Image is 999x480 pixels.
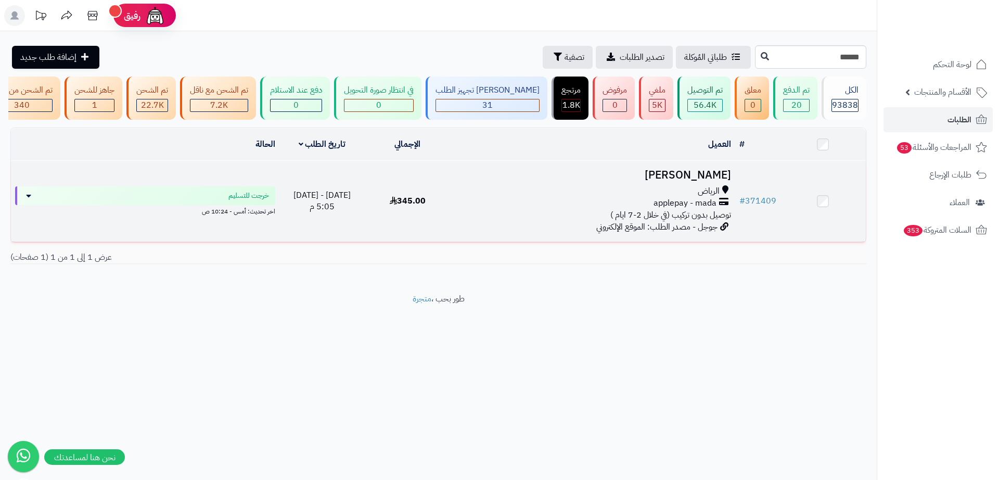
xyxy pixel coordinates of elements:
span: 0 [376,99,381,111]
div: 7223 [190,99,248,111]
a: الكل93838 [819,77,868,120]
a: طلباتي المُوكلة [676,46,751,69]
span: الطلبات [947,112,971,127]
span: 5K [652,99,662,111]
div: 1798 [562,99,580,111]
a: المراجعات والأسئلة53 [883,135,993,160]
div: مرفوض [603,84,627,96]
span: 345.00 [390,195,426,207]
div: تم التوصيل [687,84,723,96]
span: 7.2K [210,99,228,111]
div: الكل [831,84,859,96]
h3: [PERSON_NAME] [455,169,731,181]
span: 0 [612,99,618,111]
span: لوحة التحكم [933,57,971,72]
div: 0 [271,99,322,111]
span: الأقسام والمنتجات [914,85,971,99]
div: 4950 [649,99,665,111]
a: # [739,138,745,150]
div: ملغي [649,84,665,96]
a: تم التوصيل 56.4K [675,77,733,120]
div: تم الشحن [136,84,168,96]
span: إضافة طلب جديد [20,51,76,64]
a: العميل [708,138,731,150]
span: طلباتي المُوكلة [684,51,727,64]
a: مرتجع 1.8K [549,77,591,120]
div: دفع عند الاستلام [270,84,322,96]
span: 20 [791,99,802,111]
a: دفع عند الاستلام 0 [258,77,332,120]
div: 20 [784,99,809,111]
a: تحديثات المنصة [28,5,54,29]
div: 0 [745,99,761,111]
span: 353 [904,225,923,236]
span: 93838 [832,99,858,111]
div: مرتجع [561,84,581,96]
span: توصيل بدون تركيب (في خلال 2-7 ايام ) [610,209,731,221]
span: 1 [92,99,97,111]
div: تم الشحن مع ناقل [190,84,248,96]
a: مرفوض 0 [591,77,637,120]
div: جاهز للشحن [74,84,114,96]
a: الطلبات [883,107,993,132]
div: اخر تحديث: أمس - 10:24 ص [15,205,275,216]
div: عرض 1 إلى 1 من 1 (1 صفحات) [3,251,439,263]
a: ملغي 5K [637,77,675,120]
a: طلبات الإرجاع [883,162,993,187]
span: تصدير الطلبات [620,51,664,64]
span: الرياض [698,185,720,197]
div: في انتظار صورة التحويل [344,84,414,96]
span: # [739,195,745,207]
span: 1.8K [562,99,580,111]
span: [DATE] - [DATE] 5:05 م [293,189,351,213]
span: جوجل - مصدر الطلب: الموقع الإلكتروني [596,221,718,233]
span: 0 [293,99,299,111]
div: 0 [344,99,413,111]
button: تصفية [543,46,593,69]
div: 31 [436,99,539,111]
a: تصدير الطلبات [596,46,673,69]
a: الإجمالي [394,138,420,150]
span: 340 [14,99,30,111]
span: المراجعات والأسئلة [896,140,971,155]
div: [PERSON_NAME] تجهيز الطلب [436,84,540,96]
span: خرجت للتسليم [228,191,269,201]
a: لوحة التحكم [883,52,993,77]
span: العملاء [950,195,970,210]
span: طلبات الإرجاع [929,168,971,182]
div: 0 [603,99,626,111]
a: تم الدفع 20 [771,77,819,120]
span: تصفية [565,51,584,64]
a: #371409 [739,195,776,207]
a: جاهز للشحن 1 [62,77,124,120]
a: تم الشحن 22.7K [124,77,178,120]
span: السلات المتروكة [903,223,971,237]
a: السلات المتروكة353 [883,218,993,243]
img: ai-face.png [145,5,165,26]
a: الحالة [255,138,275,150]
a: في انتظار صورة التحويل 0 [332,77,424,120]
span: 0 [750,99,755,111]
div: 56397 [688,99,722,111]
div: تم الدفع [783,84,810,96]
div: 1 [75,99,114,111]
a: إضافة طلب جديد [12,46,99,69]
span: applepay - mada [654,197,716,209]
a: معلق 0 [733,77,771,120]
span: رفيق [124,9,140,22]
span: 22.7K [141,99,164,111]
div: معلق [745,84,761,96]
span: 53 [897,142,912,154]
a: متجرة [413,293,431,305]
span: 31 [482,99,493,111]
span: 56.4K [694,99,716,111]
div: 22747 [137,99,168,111]
a: [PERSON_NAME] تجهيز الطلب 31 [424,77,549,120]
a: العملاء [883,190,993,215]
a: تم الشحن مع ناقل 7.2K [178,77,258,120]
a: تاريخ الطلب [299,138,346,150]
